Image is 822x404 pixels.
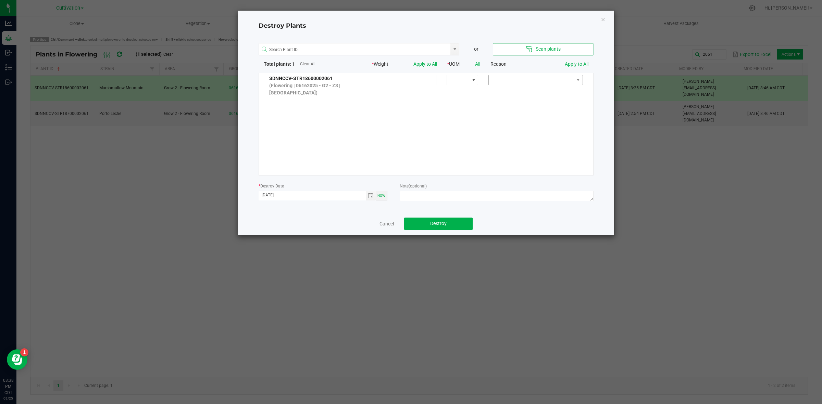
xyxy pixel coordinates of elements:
[430,221,447,226] span: Destroy
[404,218,473,230] button: Destroy
[377,194,385,197] span: Now
[264,61,295,67] span: Total plants: 1
[447,61,460,67] span: UOM
[475,61,480,67] a: All
[379,220,394,227] a: Cancel
[259,22,594,30] h4: Destroy Plants
[20,348,28,356] iframe: Resource center unread badge
[400,183,427,189] label: Note
[409,184,427,188] span: (optional)
[269,76,333,81] span: SDNNCCV-STR18600002061
[459,45,493,53] div: or
[259,43,451,56] input: NO DATA FOUND
[493,43,593,55] button: Scan plants
[259,191,366,199] input: Date
[490,61,507,67] span: Reason
[366,191,376,200] span: Toggle calendar
[259,183,284,189] label: Destroy Date
[7,349,27,370] iframe: Resource center
[601,15,606,23] button: Close
[269,82,363,96] p: (Flowering | 06162025 - G2 - Z3 | [GEOGRAPHIC_DATA])
[413,61,437,67] a: Apply to All
[300,61,315,67] a: Clear All
[372,61,388,67] span: Weight
[565,61,588,67] a: Apply to All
